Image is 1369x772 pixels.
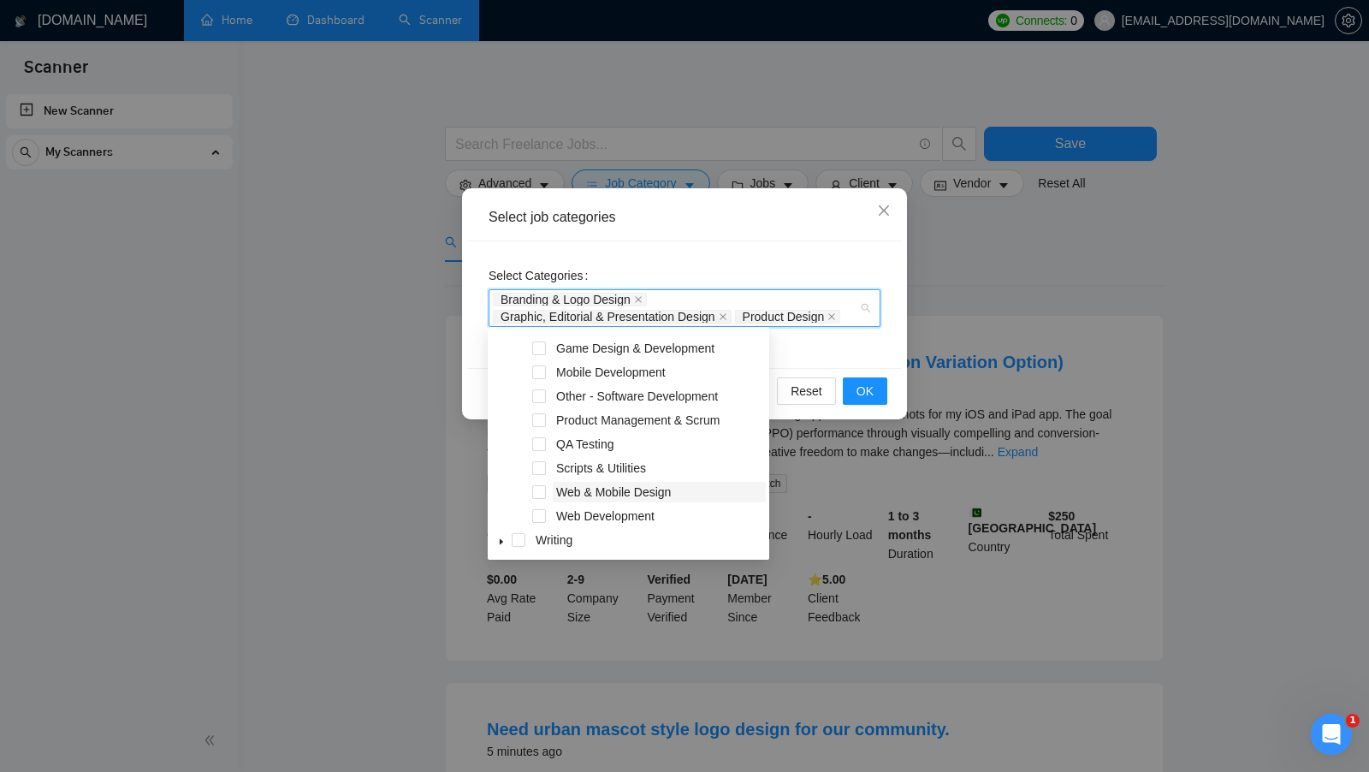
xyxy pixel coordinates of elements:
span: Mobile Development [553,362,766,383]
input: Select Categories [844,310,847,324]
span: QA Testing [556,437,613,451]
div: Select job categories [489,208,880,227]
span: Branding & Logo Design [493,293,647,306]
span: close [827,312,836,321]
span: Game Design & Development [556,341,714,355]
span: Product Design [743,311,825,323]
button: Reset [777,377,836,405]
span: Writing [532,530,766,550]
span: Scripts & Utilities [556,461,646,475]
span: Reset [791,382,822,401]
span: Graphic, Editorial & Presentation Design [501,311,715,323]
span: close [877,204,891,217]
span: Product Management & Scrum [556,413,720,427]
span: caret-down [497,537,506,546]
span: Branding & Logo Design [501,294,631,306]
span: Web Development [556,509,655,523]
span: Mobile Development [556,365,666,379]
span: Writing [536,533,572,547]
span: OK [856,382,874,401]
span: Graphic, Editorial & Presentation Design [493,310,732,324]
button: Close [861,188,907,235]
span: Web & Mobile Design [556,485,671,499]
span: Other - Software Development [556,389,718,403]
span: Web & Mobile Design [553,482,766,502]
span: QA Testing [553,434,766,454]
span: Product Design [735,310,841,324]
iframe: Intercom live chat [1311,714,1352,755]
span: Product Management & Scrum [553,410,766,431]
span: Scripts & Utilities [553,458,766,478]
span: Web Development [553,506,766,526]
span: close [634,295,643,304]
span: 1 [1346,714,1360,727]
span: close [719,312,727,321]
label: Select Categories [489,262,595,289]
span: Game Design & Development [553,338,766,359]
button: OK [843,377,887,405]
span: Other - Software Development [553,386,766,407]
